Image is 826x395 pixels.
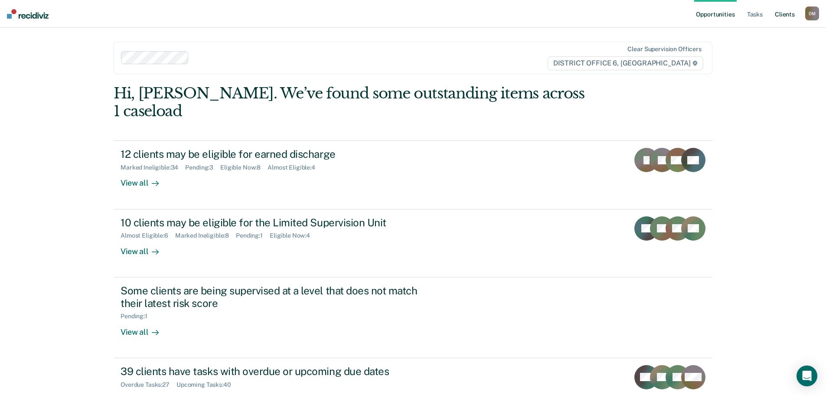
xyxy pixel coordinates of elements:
div: Open Intercom Messenger [797,366,817,386]
a: Some clients are being supervised at a level that does not match their latest risk scorePending:1... [114,277,712,358]
div: View all [121,171,169,188]
span: DISTRICT OFFICE 6, [GEOGRAPHIC_DATA] [548,56,703,70]
a: 12 clients may be eligible for earned dischargeMarked Ineligible:34Pending:3Eligible Now:8Almost ... [114,140,712,209]
div: Almost Eligible : 4 [268,164,322,171]
div: Pending : 3 [185,164,220,171]
div: Pending : 1 [236,232,270,239]
div: Eligible Now : 4 [270,232,317,239]
button: DM [805,7,819,20]
img: Recidiviz [7,9,49,19]
div: View all [121,239,169,256]
a: 10 clients may be eligible for the Limited Supervision UnitAlmost Eligible:6Marked Ineligible:8Pe... [114,209,712,277]
div: Marked Ineligible : 8 [175,232,236,239]
div: Eligible Now : 8 [220,164,268,171]
div: Pending : 1 [121,313,154,320]
div: Marked Ineligible : 34 [121,164,185,171]
div: 39 clients have tasks with overdue or upcoming due dates [121,365,425,378]
div: D M [805,7,819,20]
div: Almost Eligible : 6 [121,232,175,239]
div: View all [121,320,169,337]
div: Some clients are being supervised at a level that does not match their latest risk score [121,284,425,310]
div: Overdue Tasks : 27 [121,381,176,388]
div: Hi, [PERSON_NAME]. We’ve found some outstanding items across 1 caseload [114,85,593,120]
div: Upcoming Tasks : 40 [176,381,238,388]
div: 12 clients may be eligible for earned discharge [121,148,425,160]
div: 10 clients may be eligible for the Limited Supervision Unit [121,216,425,229]
div: Clear supervision officers [627,46,701,53]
